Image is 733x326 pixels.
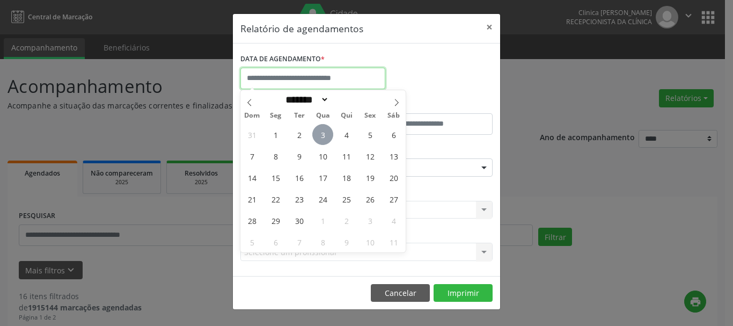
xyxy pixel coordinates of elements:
[289,167,310,188] span: Setembro 16, 2025
[383,231,404,252] span: Outubro 11, 2025
[360,167,380,188] span: Setembro 19, 2025
[336,189,357,209] span: Setembro 25, 2025
[240,112,264,119] span: Dom
[289,231,310,252] span: Outubro 7, 2025
[336,124,357,145] span: Setembro 4, 2025
[479,14,500,40] button: Close
[265,124,286,145] span: Setembro 1, 2025
[312,231,333,252] span: Outubro 8, 2025
[336,167,357,188] span: Setembro 18, 2025
[383,210,404,231] span: Outubro 4, 2025
[240,21,363,35] h5: Relatório de agendamentos
[289,146,310,166] span: Setembro 9, 2025
[336,210,357,231] span: Outubro 2, 2025
[360,210,380,231] span: Outubro 3, 2025
[289,210,310,231] span: Setembro 30, 2025
[312,146,333,166] span: Setembro 10, 2025
[382,112,406,119] span: Sáb
[360,146,380,166] span: Setembro 12, 2025
[336,231,357,252] span: Outubro 9, 2025
[241,124,262,145] span: Agosto 31, 2025
[312,210,333,231] span: Outubro 1, 2025
[360,231,380,252] span: Outubro 10, 2025
[312,124,333,145] span: Setembro 3, 2025
[312,189,333,209] span: Setembro 24, 2025
[240,51,325,68] label: DATA DE AGENDAMENTO
[311,112,335,119] span: Qua
[265,189,286,209] span: Setembro 22, 2025
[360,189,380,209] span: Setembro 26, 2025
[335,112,358,119] span: Qui
[383,189,404,209] span: Setembro 27, 2025
[265,231,286,252] span: Outubro 6, 2025
[360,124,380,145] span: Setembro 5, 2025
[289,124,310,145] span: Setembro 2, 2025
[383,146,404,166] span: Setembro 13, 2025
[329,94,364,105] input: Year
[312,167,333,188] span: Setembro 17, 2025
[265,210,286,231] span: Setembro 29, 2025
[358,112,382,119] span: Sex
[241,210,262,231] span: Setembro 28, 2025
[288,112,311,119] span: Ter
[282,94,329,105] select: Month
[241,231,262,252] span: Outubro 5, 2025
[241,189,262,209] span: Setembro 21, 2025
[264,112,288,119] span: Seg
[383,167,404,188] span: Setembro 20, 2025
[369,97,493,113] label: ATÉ
[336,146,357,166] span: Setembro 11, 2025
[265,167,286,188] span: Setembro 15, 2025
[289,189,310,209] span: Setembro 23, 2025
[241,167,262,188] span: Setembro 14, 2025
[383,124,404,145] span: Setembro 6, 2025
[434,284,493,302] button: Imprimir
[241,146,262,166] span: Setembro 7, 2025
[371,284,430,302] button: Cancelar
[265,146,286,166] span: Setembro 8, 2025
